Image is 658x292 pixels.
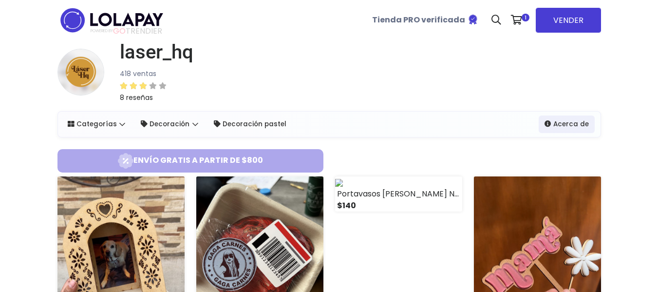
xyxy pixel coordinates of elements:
[120,79,193,103] a: 8 reseñas
[61,153,320,169] span: Envío gratis a partir de $800
[91,27,162,36] span: TRENDIER
[536,8,601,33] a: VENDER
[135,116,204,133] a: Decoración
[335,176,462,212] a: Portavasos [PERSON_NAME] Negra (4) $140
[335,188,462,200] div: Portavasos [PERSON_NAME] Negra (4)
[372,14,465,25] b: Tienda PRO verificada
[335,179,343,187] img: original_1744296297501.mp4
[120,93,153,102] small: 8 reseñas
[120,40,193,64] h1: laser_hq
[57,5,166,36] img: logo
[120,80,167,92] div: 3 / 5
[208,116,292,133] a: Decoración pastel
[335,200,462,212] div: $140
[467,14,479,25] img: Tienda verificada
[539,116,595,133] a: Acerca de
[112,40,193,64] a: laser_hq
[506,5,532,35] a: 1
[57,49,104,96] img: small.png
[62,116,132,133] a: Categorías
[522,14,529,21] span: 1
[91,28,113,34] span: POWERED BY
[113,25,126,37] span: GO
[120,69,156,78] small: 418 ventas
